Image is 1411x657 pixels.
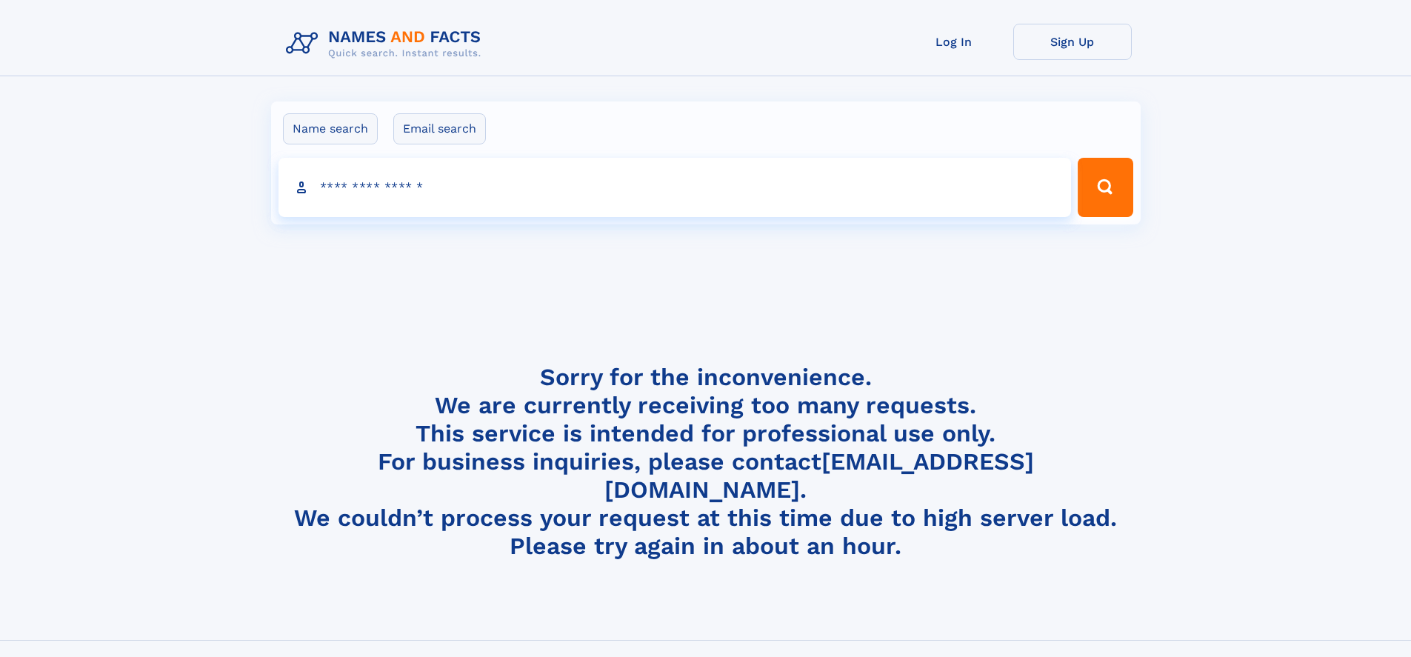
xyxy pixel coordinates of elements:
[393,113,486,144] label: Email search
[278,158,1072,217] input: search input
[1078,158,1133,217] button: Search Button
[604,447,1034,504] a: [EMAIL_ADDRESS][DOMAIN_NAME]
[1013,24,1132,60] a: Sign Up
[895,24,1013,60] a: Log In
[280,24,493,64] img: Logo Names and Facts
[283,113,378,144] label: Name search
[280,363,1132,561] h4: Sorry for the inconvenience. We are currently receiving too many requests. This service is intend...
